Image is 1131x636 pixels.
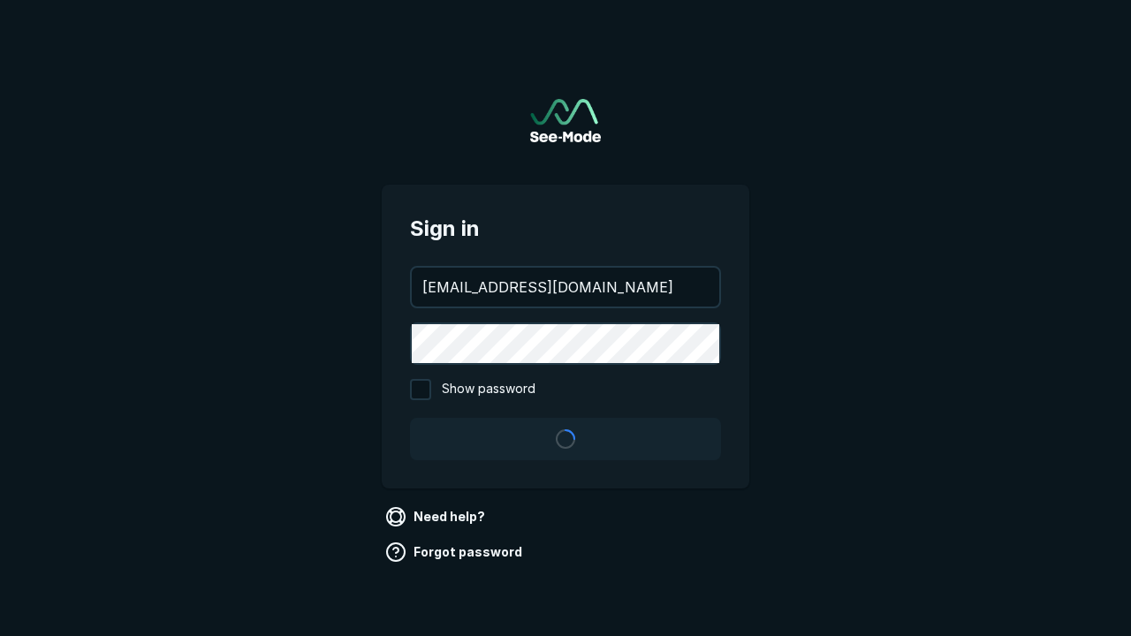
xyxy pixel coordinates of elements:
a: Forgot password [382,538,529,566]
span: Show password [442,379,535,400]
span: Sign in [410,213,721,245]
a: Go to sign in [530,99,601,142]
img: See-Mode Logo [530,99,601,142]
a: Need help? [382,503,492,531]
input: your@email.com [412,268,719,307]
